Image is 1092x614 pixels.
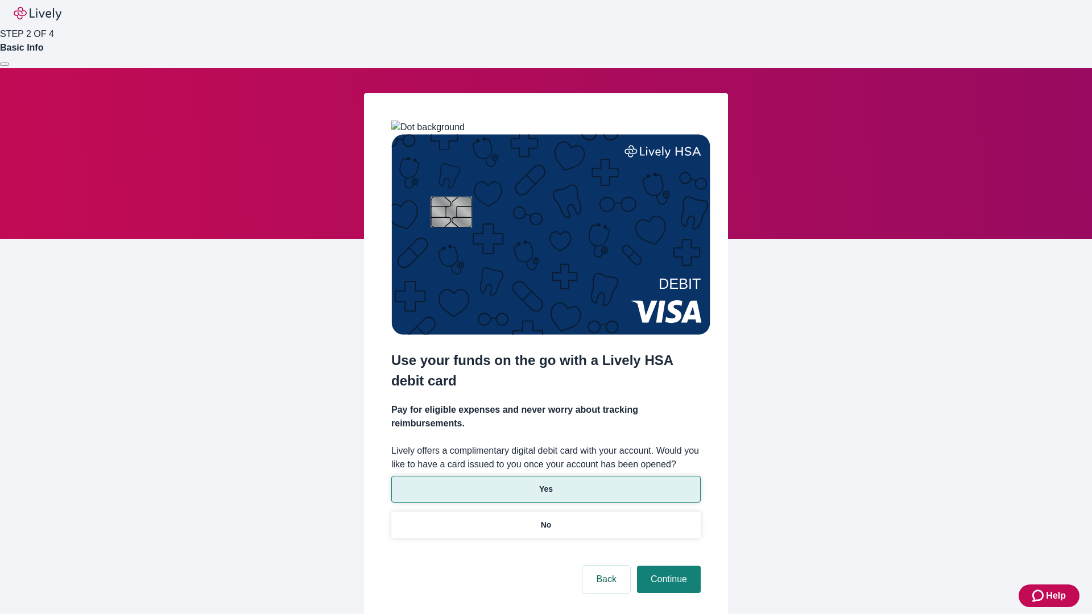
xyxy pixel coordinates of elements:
[637,566,701,593] button: Continue
[14,7,61,20] img: Lively
[582,566,630,593] button: Back
[391,350,701,391] h2: Use your funds on the go with a Lively HSA debit card
[391,444,701,471] label: Lively offers a complimentary digital debit card with your account. Would you like to have a card...
[1019,584,1079,607] button: Zendesk support iconHelp
[391,403,701,430] h4: Pay for eligible expenses and never worry about tracking reimbursements.
[391,512,701,538] button: No
[539,483,553,495] p: Yes
[391,121,465,134] img: Dot background
[1046,589,1066,603] span: Help
[391,476,701,503] button: Yes
[1032,589,1046,603] svg: Zendesk support icon
[541,519,552,531] p: No
[391,134,710,335] img: Debit card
